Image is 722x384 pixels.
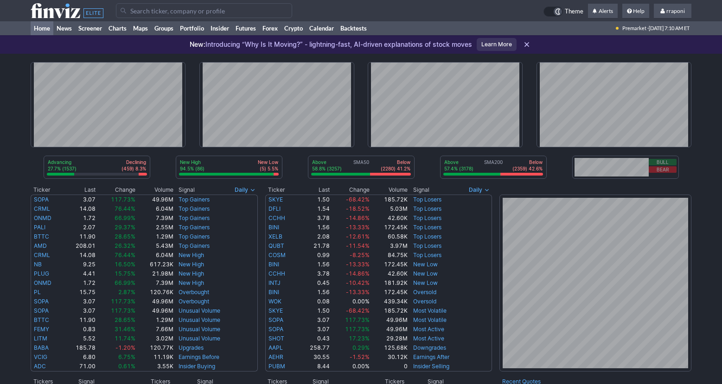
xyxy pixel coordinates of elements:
[298,288,330,297] td: 1.56
[115,242,135,249] span: 26.32%
[115,261,135,268] span: 16.50%
[111,307,135,314] span: 117.73%
[34,242,47,249] a: AMD
[34,335,47,342] a: LITM
[179,224,210,231] a: Top Gainers
[543,6,583,17] a: Theme
[136,297,174,306] td: 49.96M
[136,269,174,278] td: 21.98M
[136,306,174,315] td: 49.96M
[413,335,444,342] a: Most Active
[115,270,135,277] span: 15.75%
[298,269,330,278] td: 3.78
[413,224,441,231] a: Top Losers
[34,298,49,305] a: SOPA
[268,261,279,268] a: BINI
[346,270,370,277] span: -14.86%
[179,316,220,323] a: Unusual Volume
[413,261,438,268] a: New Low
[232,185,258,195] button: Signals interval
[413,205,441,212] a: Top Losers
[130,21,151,35] a: Maps
[350,353,370,360] span: -1.52%
[654,4,691,19] a: rraponi
[312,165,342,172] p: 58.8% (3257)
[268,242,284,249] a: QUBT
[115,279,135,286] span: 66.99%
[268,316,283,323] a: SOPA
[268,326,283,333] a: SOPA
[115,335,135,342] span: 11.74%
[413,270,438,277] a: New Low
[64,223,96,232] td: 2.07
[268,307,283,314] a: SKYE
[622,4,649,19] a: Help
[265,185,298,195] th: Ticker
[298,185,330,195] th: Last
[179,233,210,240] a: Top Gainers
[413,316,447,323] a: Most Volatile
[136,343,174,353] td: 120.77K
[179,196,210,203] a: Top Gainers
[115,326,135,333] span: 31.46%
[115,252,135,258] span: 76.44%
[64,362,96,371] td: 71.00
[34,233,49,240] a: BTTC
[298,334,330,343] td: 0.43
[298,278,330,288] td: 0.45
[666,7,685,14] span: rraponi
[370,269,409,278] td: 42.60K
[381,159,410,165] p: Below
[512,159,543,165] p: Below
[179,335,220,342] a: Unusual Volume
[649,159,677,165] button: Bull
[346,214,370,221] span: -14.86%
[413,196,441,203] a: Top Losers
[64,185,96,195] th: Last
[136,334,174,343] td: 3.02M
[34,289,41,296] a: PL
[330,297,370,306] td: 0.00%
[31,185,64,195] th: Ticker
[370,195,409,204] td: 185.72K
[298,343,330,353] td: 258.77
[64,241,96,251] td: 208.01
[179,326,220,333] a: Unusual Volume
[34,316,49,323] a: BTTC
[268,270,285,277] a: CCHH
[64,315,96,325] td: 11.90
[298,315,330,325] td: 3.07
[118,353,135,360] span: 6.75%
[477,38,517,51] a: Learn More
[370,223,409,232] td: 172.45K
[64,325,96,334] td: 0.83
[370,325,409,334] td: 49.96M
[180,159,204,165] p: New High
[179,344,204,351] a: Upgrades
[350,252,370,258] span: -8.25%
[346,242,370,249] span: -11.54%
[190,40,472,49] p: Introducing “Why Is It Moving?” - lightning-fast, AI-driven explanations of stock moves
[34,326,49,333] a: FEMY
[179,279,204,286] a: New High
[298,251,330,260] td: 0.99
[34,363,46,370] a: ADC
[298,204,330,214] td: 1.54
[34,196,49,203] a: SOPA
[444,159,473,165] p: Above
[298,260,330,269] td: 1.56
[64,195,96,204] td: 3.07
[306,21,337,35] a: Calendar
[413,289,436,296] a: Oversold
[34,205,50,212] a: CRML
[136,241,174,251] td: 5.43M
[268,224,279,231] a: BINI
[64,232,96,241] td: 11.90
[64,278,96,288] td: 1.72
[179,261,204,268] a: New High
[370,214,409,223] td: 42.60K
[136,214,174,223] td: 7.39M
[370,306,409,315] td: 185.72K
[53,21,75,35] a: News
[258,159,278,165] p: New Low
